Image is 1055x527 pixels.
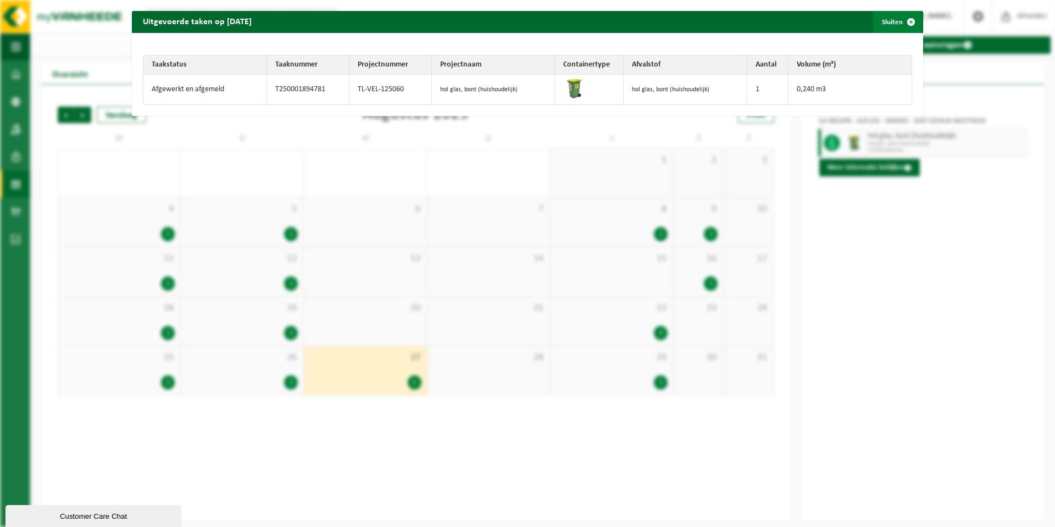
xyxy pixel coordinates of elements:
[747,75,789,104] td: 1
[747,56,789,75] th: Aantal
[873,11,922,33] button: Sluiten
[563,77,585,99] img: WB-0240-HPE-GN-50
[789,56,912,75] th: Volume (m³)
[267,56,349,75] th: Taaknummer
[143,75,267,104] td: Afgewerkt en afgemeld
[432,75,556,104] td: hol glas, bont (huishoudelijk)
[5,503,184,527] iframe: chat widget
[349,75,432,104] td: TL-VEL-125060
[267,75,349,104] td: T250001894781
[143,56,267,75] th: Taakstatus
[789,75,912,104] td: 0,240 m3
[432,56,556,75] th: Projectnaam
[349,56,432,75] th: Projectnummer
[132,11,263,32] h2: Uitgevoerde taken op [DATE]
[555,56,624,75] th: Containertype
[624,75,747,104] td: hol glas, bont (huishoudelijk)
[624,56,747,75] th: Afvalstof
